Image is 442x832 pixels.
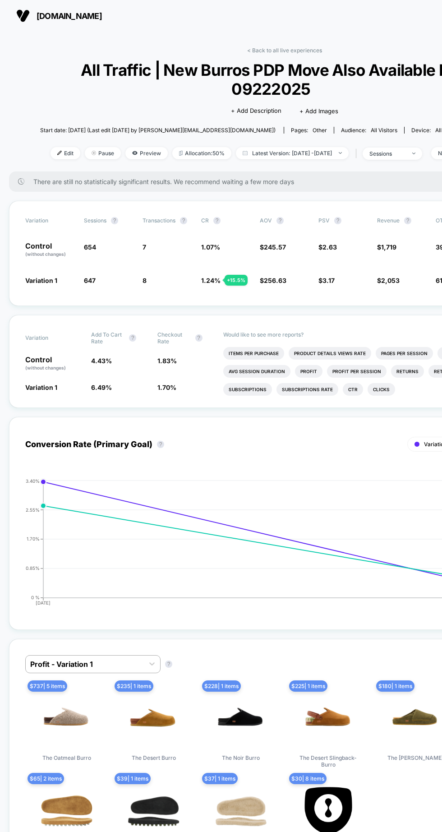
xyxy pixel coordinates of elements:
span: Latest Version: [DATE] - [DATE] [236,147,349,159]
span: 1.07 % [201,243,220,251]
span: $ [260,243,286,251]
span: 2,053 [381,277,400,284]
span: 8 [143,277,147,284]
p: Control [25,356,82,371]
button: ? [180,217,187,224]
span: Add To Cart Rate [91,331,124,345]
button: ? [213,217,221,224]
tspan: 3.40% [26,478,40,483]
tspan: 0.85% [26,565,40,571]
button: ? [157,441,164,448]
li: Subscriptions [223,383,272,396]
span: 3.17 [322,277,335,284]
span: other [313,127,327,134]
span: $ [318,243,337,251]
span: 256.63 [264,277,286,284]
span: The Oatmeal Burro [42,754,91,761]
img: end [412,153,415,154]
span: $ [377,243,396,251]
span: Sessions [84,217,106,224]
span: Allocation: 50% [172,147,231,159]
span: $ 180 | 1 items [376,680,414,692]
span: CR [201,217,209,224]
span: 7 [143,243,146,251]
span: 1,719 [381,243,396,251]
button: ? [404,217,411,224]
span: The Desert Burro [132,754,176,761]
span: The Noir Burro [222,754,260,761]
div: Audience: [341,127,397,134]
a: < Back to all live experiences [247,47,322,54]
span: $ 65 | 2 items [28,773,64,784]
img: end [92,151,96,155]
li: Avg Session Duration [223,365,290,378]
span: | [353,147,363,160]
span: 2.63 [322,243,337,251]
li: Profit Per Session [327,365,387,378]
span: 4.43 % [91,357,112,365]
span: 1.24 % [201,277,221,284]
span: 6.49 % [91,384,112,391]
span: (without changes) [25,365,66,370]
span: Checkout Rate [157,331,191,345]
span: + Add Images [299,107,338,115]
tspan: [DATE] [36,600,51,606]
img: Visually logo [16,9,30,23]
div: sessions [369,150,405,157]
span: PSV [318,217,330,224]
li: Items Per Purchase [223,347,284,360]
span: 245.57 [264,243,286,251]
span: $ 39 | 1 items [115,773,151,784]
button: ? [195,334,203,342]
span: The Desert Slingback-Burro [295,754,362,768]
li: Returns [391,365,424,378]
span: Variation [25,331,75,345]
span: Variation [25,217,75,224]
button: ? [165,661,172,668]
img: calendar [243,151,248,155]
span: [DOMAIN_NAME] [37,11,102,21]
span: Edit [51,147,80,159]
span: $ 30 | 8 items [289,773,327,784]
button: ? [111,217,118,224]
li: Product Details Views Rate [289,347,371,360]
span: Pause [85,147,121,159]
img: edit [57,151,62,155]
tspan: 1.70% [27,536,40,541]
span: $ [318,277,335,284]
img: The Desert Burro [122,687,185,750]
span: $ [260,277,286,284]
span: $ 37 | 1 items [202,773,238,784]
span: 647 [84,277,96,284]
span: All Visitors [371,127,397,134]
span: (without changes) [25,251,66,257]
li: Clicks [368,383,395,396]
div: Pages: [291,127,327,134]
span: $ 737 | 5 items [28,680,67,692]
button: ? [334,217,341,224]
div: + 15.5 % [225,275,248,286]
span: $ 225 | 1 items [289,680,327,692]
span: Variation 1 [25,277,57,284]
li: Pages Per Session [376,347,433,360]
span: 654 [84,243,96,251]
span: Variation 1 [25,384,57,391]
span: Start date: [DATE] (Last edit [DATE] by [PERSON_NAME][EMAIL_ADDRESS][DOMAIN_NAME]) [40,127,276,134]
button: [DOMAIN_NAME] [14,9,105,23]
img: end [339,152,342,154]
span: 1.83 % [157,357,177,365]
span: $ 235 | 1 items [115,680,153,692]
button: ? [129,334,136,342]
span: 1.70 % [157,384,176,391]
span: Revenue [377,217,400,224]
span: + Add Description [231,106,281,116]
span: Preview [125,147,168,159]
img: The Desert Slingback-Burro [297,687,360,750]
tspan: 0 % [31,595,40,600]
li: Subscriptions Rate [276,383,338,396]
span: $ 228 | 1 items [202,680,241,692]
li: Profit [295,365,322,378]
span: $ [377,277,400,284]
tspan: 2.55% [26,507,40,512]
li: Ctr [343,383,363,396]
